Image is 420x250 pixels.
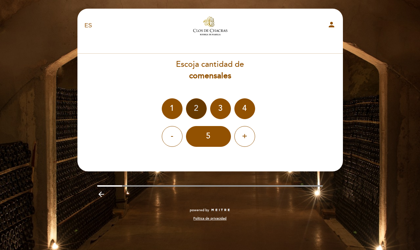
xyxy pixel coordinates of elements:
[186,98,207,119] div: 2
[327,20,336,31] button: person
[210,98,231,119] div: 3
[190,208,231,213] a: powered by
[162,126,183,147] div: -
[97,190,105,198] i: arrow_backward
[327,20,336,29] i: person
[77,59,343,82] div: Escoja cantidad de
[211,208,231,212] img: MEITRE
[167,16,253,35] a: Clos Turismo
[234,98,255,119] div: 4
[234,126,255,147] div: +
[189,71,231,81] b: comensales
[186,126,231,147] div: 5
[193,216,226,221] a: Política de privacidad
[190,208,209,213] span: powered by
[162,98,183,119] div: 1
